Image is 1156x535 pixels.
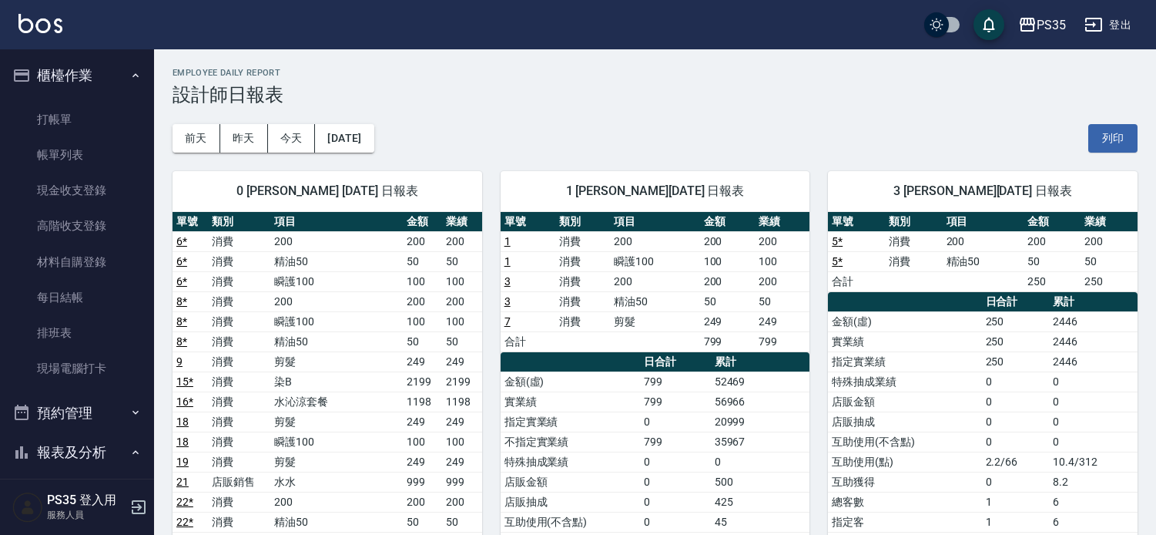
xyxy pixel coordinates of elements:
td: 2446 [1049,331,1138,352]
td: 消費 [208,291,270,311]
button: 今天 [268,124,316,153]
td: 799 [640,432,711,452]
td: 200 [1081,231,1138,251]
td: 200 [270,231,403,251]
td: 56966 [711,392,810,412]
td: 1 [982,512,1050,532]
th: 類別 [208,212,270,232]
td: 0 [1049,412,1138,432]
td: 合計 [501,331,555,352]
td: 瞬護100 [610,251,699,271]
div: PS35 [1037,15,1066,35]
th: 項目 [610,212,699,232]
a: 帳單列表 [6,137,148,173]
td: 消費 [555,251,610,271]
a: 打帳單 [6,102,148,137]
td: 2.2/66 [982,452,1050,472]
span: 0 [PERSON_NAME] [DATE] 日報表 [191,183,464,199]
td: 消費 [208,492,270,512]
td: 6 [1049,512,1138,532]
button: [DATE] [315,124,374,153]
td: 店販抽成 [501,492,640,512]
td: 消費 [208,231,270,251]
th: 單號 [828,212,885,232]
h3: 設計師日報表 [173,84,1138,106]
td: 200 [403,291,442,311]
a: 1 [504,235,511,247]
a: 3 [504,295,511,308]
td: 250 [982,331,1050,352]
td: 200 [755,231,809,251]
td: 消費 [208,331,270,352]
td: 200 [610,271,699,291]
a: 9 [176,355,183,368]
h5: PS35 登入用 [47,493,126,508]
td: 50 [442,512,481,532]
table: a dense table [828,212,1138,292]
td: 消費 [208,392,270,412]
td: 200 [943,231,1024,251]
td: 0 [982,432,1050,452]
td: 50 [403,512,442,532]
td: 消費 [208,311,270,331]
th: 日合計 [982,292,1050,312]
th: 單號 [173,212,208,232]
td: 2446 [1049,311,1138,331]
td: 消費 [555,291,610,311]
td: 金額(虛) [501,372,640,392]
td: 50 [403,331,442,352]
button: 預約管理 [6,393,148,433]
td: 100 [755,251,809,271]
button: 列印 [1088,124,1138,153]
p: 服務人員 [47,508,126,522]
td: 店販銷售 [208,472,270,492]
th: 累計 [1049,292,1138,312]
td: 50 [755,291,809,311]
td: 799 [700,331,755,352]
a: 材料自購登錄 [6,244,148,280]
td: 200 [270,291,403,311]
h2: Employee Daily Report [173,68,1138,78]
td: 799 [640,372,711,392]
th: 業績 [755,212,809,232]
td: 剪髮 [610,311,699,331]
td: 互助使用(點) [828,452,981,472]
td: 200 [442,231,481,251]
a: 現金收支登錄 [6,173,148,208]
td: 999 [403,472,442,492]
td: 100 [442,271,481,291]
button: 櫃檯作業 [6,56,148,96]
td: 249 [403,412,442,432]
td: 999 [442,472,481,492]
td: 消費 [208,352,270,372]
td: 50 [442,251,481,271]
td: 消費 [555,311,610,331]
td: 消費 [208,251,270,271]
td: 6 [1049,492,1138,512]
td: 100 [442,432,481,452]
td: 200 [442,492,481,512]
td: 0 [1049,432,1138,452]
td: 2199 [442,372,481,392]
span: 1 [PERSON_NAME][DATE] 日報表 [519,183,792,199]
td: 250 [982,352,1050,372]
td: 250 [1024,271,1081,291]
td: 8.2 [1049,472,1138,492]
td: 消費 [555,231,610,251]
td: 50 [700,291,755,311]
th: 金額 [700,212,755,232]
td: 10.4/312 [1049,452,1138,472]
td: 1198 [442,392,481,412]
td: 0 [1049,372,1138,392]
td: 0 [711,452,810,472]
th: 項目 [943,212,1024,232]
a: 排班表 [6,315,148,351]
td: 水水 [270,472,403,492]
td: 100 [700,251,755,271]
td: 瞬護100 [270,311,403,331]
td: 互助獲得 [828,472,981,492]
td: 200 [403,492,442,512]
span: 3 [PERSON_NAME][DATE] 日報表 [846,183,1119,199]
td: 指定實業績 [501,412,640,432]
td: 100 [442,311,481,331]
